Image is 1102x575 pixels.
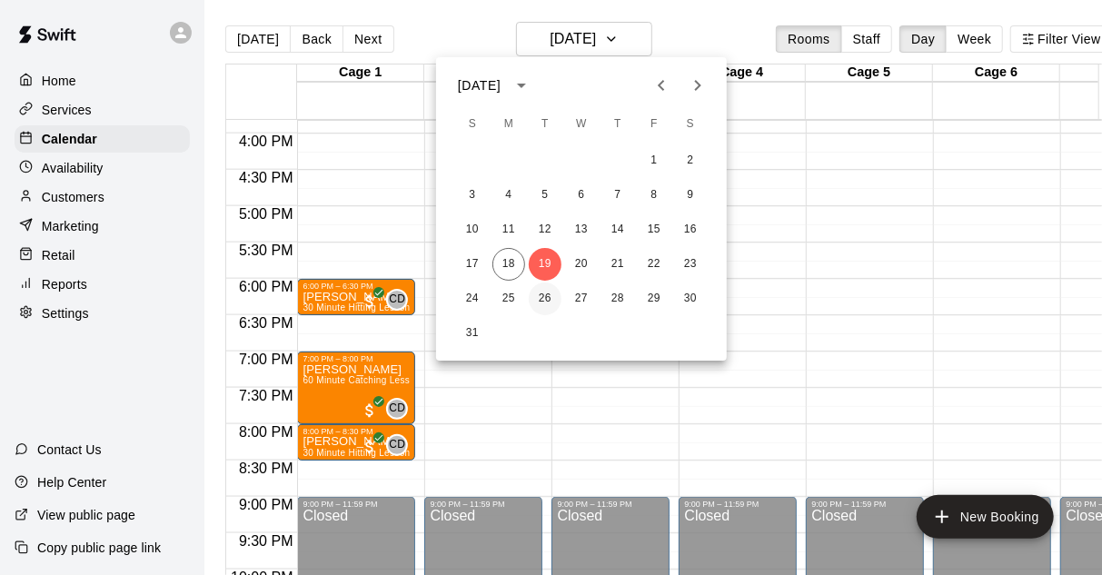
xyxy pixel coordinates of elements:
button: 19 [529,248,561,281]
button: 23 [674,248,707,281]
button: Next month [680,67,716,104]
span: Friday [638,106,670,143]
button: 20 [565,248,598,281]
button: 9 [674,179,707,212]
button: 11 [492,213,525,246]
div: [DATE] [458,76,501,95]
button: 13 [565,213,598,246]
button: 2 [674,144,707,177]
button: 25 [492,283,525,315]
button: 24 [456,283,489,315]
button: 17 [456,248,489,281]
button: 18 [492,248,525,281]
button: 30 [674,283,707,315]
span: Wednesday [565,106,598,143]
button: 15 [638,213,670,246]
button: 21 [601,248,634,281]
button: 26 [529,283,561,315]
button: 31 [456,317,489,350]
button: 3 [456,179,489,212]
span: Thursday [601,106,634,143]
button: 14 [601,213,634,246]
span: Saturday [674,106,707,143]
button: 7 [601,179,634,212]
button: 8 [638,179,670,212]
button: 10 [456,213,489,246]
button: 27 [565,283,598,315]
button: 6 [565,179,598,212]
button: calendar view is open, switch to year view [506,70,537,101]
button: 29 [638,283,670,315]
button: 4 [492,179,525,212]
span: Sunday [456,106,489,143]
button: 22 [638,248,670,281]
button: 12 [529,213,561,246]
button: 5 [529,179,561,212]
button: Previous month [643,67,680,104]
span: Tuesday [529,106,561,143]
button: 16 [674,213,707,246]
button: 28 [601,283,634,315]
span: Monday [492,106,525,143]
button: 1 [638,144,670,177]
